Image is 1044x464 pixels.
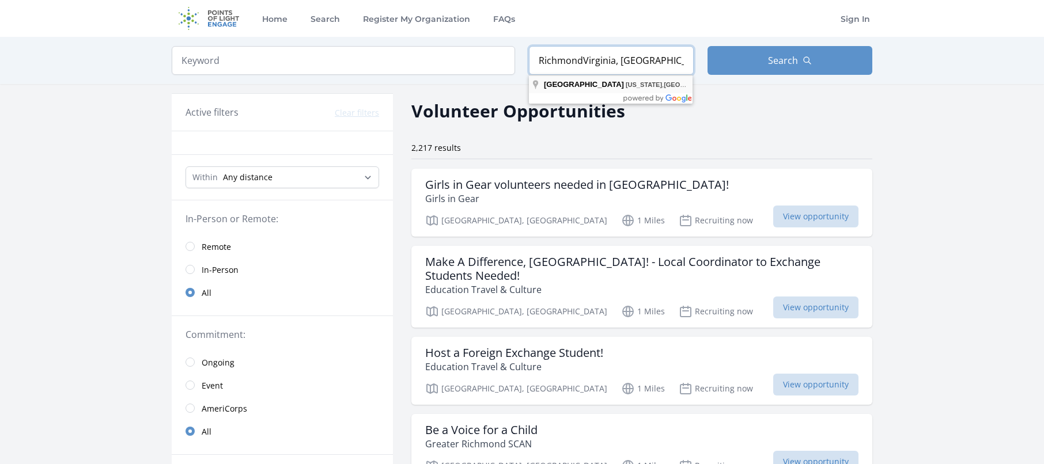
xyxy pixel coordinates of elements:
[202,380,223,391] span: Event
[202,241,231,253] span: Remote
[186,166,379,188] select: Search Radius
[621,214,665,227] p: 1 Miles
[411,142,461,153] span: 2,217 results
[172,351,393,374] a: Ongoing
[172,374,393,397] a: Event
[335,107,379,119] button: Clear filters
[425,437,538,451] p: Greater Richmond SCAN
[172,235,393,258] a: Remote
[768,54,798,67] span: Search
[425,283,858,296] p: Education Travel & Culture
[425,305,607,318] p: [GEOGRAPHIC_DATA], [GEOGRAPHIC_DATA]
[202,426,211,438] span: All
[202,403,247,414] span: AmeriCorps
[679,214,753,227] p: Recruiting now
[621,305,665,318] p: 1 Miles
[411,169,872,237] a: Girls in Gear volunteers needed in [GEOGRAPHIC_DATA]! Girls in Gear [GEOGRAPHIC_DATA], [GEOGRAPHI...
[186,105,239,119] h3: Active filters
[172,258,393,281] a: In-Person
[425,214,607,227] p: [GEOGRAPHIC_DATA], [GEOGRAPHIC_DATA]
[202,264,239,276] span: In-Person
[186,328,379,341] legend: Commitment:
[708,46,872,75] button: Search
[202,287,211,299] span: All
[773,374,858,395] span: View opportunity
[664,81,732,88] span: [GEOGRAPHIC_DATA]
[773,206,858,227] span: View opportunity
[773,296,858,318] span: View opportunity
[626,81,662,88] span: [US_STATE]
[544,80,624,89] span: [GEOGRAPHIC_DATA]
[411,337,872,405] a: Host a Foreign Exchange Student! Education Travel & Culture [GEOGRAPHIC_DATA], [GEOGRAPHIC_DATA] ...
[679,305,753,318] p: Recruiting now
[425,346,603,360] h3: Host a Foreign Exchange Student!
[172,46,515,75] input: Keyword
[186,212,379,226] legend: In-Person or Remote:
[425,178,729,192] h3: Girls in Gear volunteers needed in [GEOGRAPHIC_DATA]!
[425,192,729,206] p: Girls in Gear
[425,360,603,374] p: Education Travel & Culture
[679,382,753,395] p: Recruiting now
[411,98,625,124] h2: Volunteer Opportunities
[626,81,732,88] span: ,
[425,423,538,437] h3: Be a Voice for a Child
[202,357,234,368] span: Ongoing
[621,382,665,395] p: 1 Miles
[172,397,393,420] a: AmeriCorps
[425,382,607,395] p: [GEOGRAPHIC_DATA], [GEOGRAPHIC_DATA]
[172,281,393,304] a: All
[172,420,393,443] a: All
[411,246,872,328] a: Make A Difference, [GEOGRAPHIC_DATA]! - Local Coordinator to Exchange Students Needed! Education ...
[425,255,858,283] h3: Make A Difference, [GEOGRAPHIC_DATA]! - Local Coordinator to Exchange Students Needed!
[529,46,694,75] input: Location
